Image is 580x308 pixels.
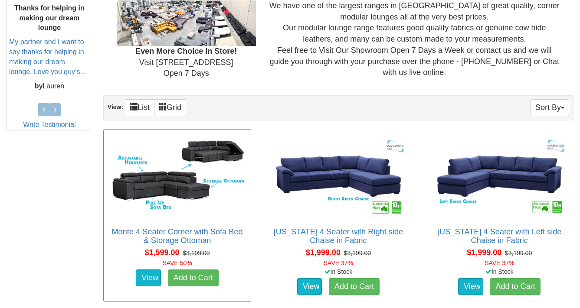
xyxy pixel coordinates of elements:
[467,248,501,257] span: $1,999.00
[269,134,407,219] img: Arizona 4 Seater with Right side Chaise in Fabric
[262,0,567,78] div: We have one of the largest ranges in [GEOGRAPHIC_DATA] of great quality, corner modular lounges a...
[154,99,186,116] a: Grid
[490,278,541,295] a: Add to Cart
[485,259,514,266] font: SAVE 37%
[274,227,403,245] a: [US_STATE] 4 Seater with Right side Chaise in Fabric
[458,278,483,295] a: View
[437,227,561,245] a: [US_STATE] 4 Seater with Left side Chaise in Fabric
[505,250,532,256] del: $3,199.00
[162,259,192,266] font: SAVE 50%
[23,121,75,128] a: Write Testimonial
[297,278,322,295] a: View
[324,259,353,266] font: SAVE 37%
[110,0,262,79] div: Visit [STREET_ADDRESS] Open 7 Days
[329,278,380,295] a: Add to Cart
[183,250,210,256] del: $3,199.00
[9,38,86,75] a: My partner and I want to say thanks for helping in making our dream lounge. Love you guy’s...
[262,267,414,276] div: In Stock
[108,104,123,110] strong: View:
[108,134,246,219] img: Monte 4 Seater Corner with Sofa Bed & Storage Ottoman
[136,269,161,287] a: View
[14,4,85,31] b: Thanks for helping in making our dream lounge
[125,99,154,116] a: List
[306,248,341,257] span: $1,999.00
[117,0,256,46] img: Showroom
[35,82,43,89] b: by
[135,47,237,55] b: Even More Choice In Store!
[144,248,179,257] span: $1,599.00
[9,81,90,91] p: Lauren
[111,227,242,245] a: Monte 4 Seater Corner with Sofa Bed & Storage Ottoman
[424,267,575,276] div: In Stock
[430,134,569,219] img: Arizona 4 Seater with Left side Chaise in Fabric
[344,250,371,256] del: $3,199.00
[168,269,219,287] a: Add to Cart
[531,99,569,116] button: Sort By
